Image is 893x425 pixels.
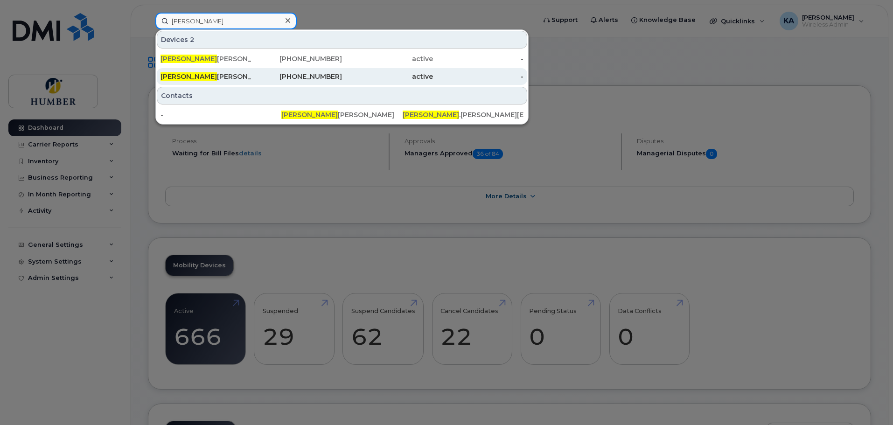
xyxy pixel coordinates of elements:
span: [PERSON_NAME] [403,111,459,119]
div: active [342,54,433,63]
div: - [433,72,524,81]
span: [PERSON_NAME] [281,111,338,119]
span: [PERSON_NAME] [160,55,217,63]
span: 2 [190,35,195,44]
a: -[PERSON_NAME][PERSON_NAME][PERSON_NAME].[PERSON_NAME][EMAIL_ADDRESS][DOMAIN_NAME] [157,106,527,123]
div: .[PERSON_NAME][EMAIL_ADDRESS][DOMAIN_NAME] [403,110,523,119]
div: [PHONE_NUMBER] [251,72,342,81]
a: [PERSON_NAME][PERSON_NAME][PHONE_NUMBER]active- [157,68,527,85]
div: [PERSON_NAME] [160,54,251,63]
div: Contacts [157,87,527,105]
div: [PERSON_NAME] [160,72,251,81]
div: - [433,54,524,63]
div: active [342,72,433,81]
div: - [160,110,281,119]
div: [PERSON_NAME] [281,110,402,119]
div: [PHONE_NUMBER] [251,54,342,63]
span: [PERSON_NAME] [160,72,217,81]
a: [PERSON_NAME][PERSON_NAME][PHONE_NUMBER]active- [157,50,527,67]
div: Devices [157,31,527,49]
